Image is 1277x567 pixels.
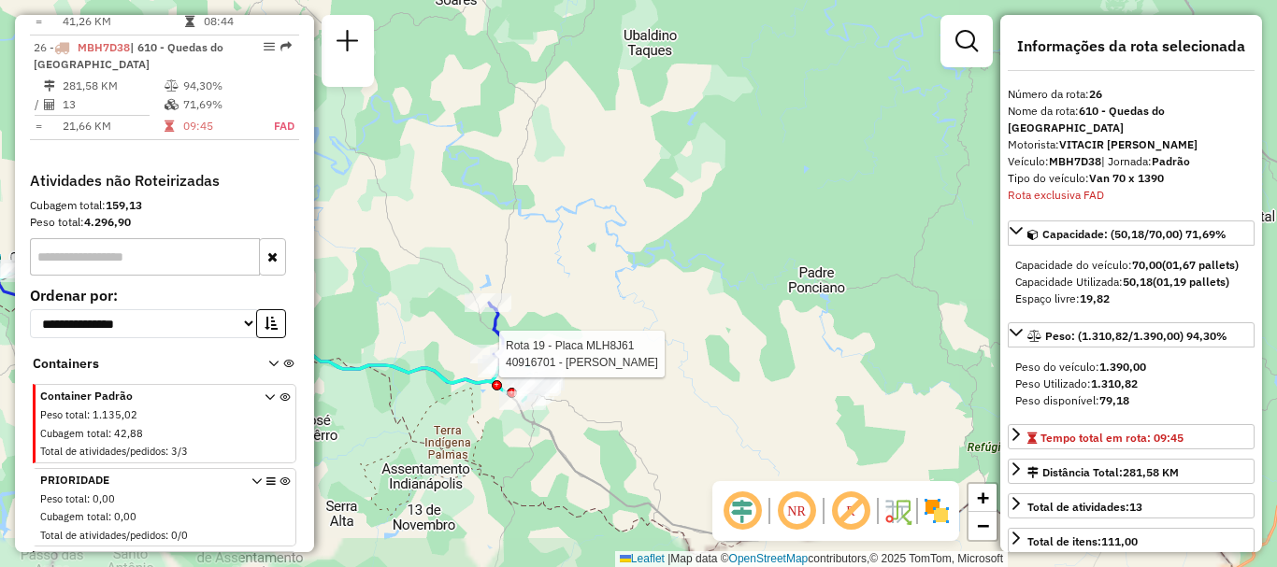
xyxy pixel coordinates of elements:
span: 0,00 [114,510,136,523]
div: Tipo do veículo: [1008,170,1255,187]
span: : [108,427,111,440]
span: Cubagem total [40,427,108,440]
strong: 1.390,00 [1099,360,1146,374]
strong: 4.296,90 [84,215,131,229]
div: Capacidade: (50,18/70,00) 71,69% [1008,249,1255,315]
strong: 159,13 [106,198,142,212]
td: 13 [62,95,164,114]
strong: 26 [1089,87,1102,101]
strong: 1.310,82 [1091,376,1138,390]
a: OpenStreetMap [729,552,809,565]
a: Capacidade: (50,18/70,00) 71,69% [1008,220,1255,246]
span: Capacidade: (50,18/70,00) 71,69% [1042,227,1227,241]
td: 71,69% [182,95,255,114]
span: | [667,552,670,565]
div: Peso disponível: [1015,392,1247,409]
div: Capacidade Utilizada: [1015,274,1247,291]
td: 21,66 KM [62,117,164,135]
span: Exibir rótulo [828,489,873,533]
td: = [34,12,43,31]
span: 3/3 [171,445,188,458]
a: Exibir filtros [948,22,985,60]
div: Total de itens: [1027,533,1138,550]
strong: 13 [1129,500,1142,514]
div: Espaço livre: [1015,291,1247,307]
td: / [34,95,43,114]
td: = [34,117,43,135]
span: 281,58 KM [1123,465,1179,479]
div: Rota exclusiva FAD [1008,187,1255,204]
strong: 79,18 [1099,393,1129,407]
div: Map data © contributors,© 2025 TomTom, Microsoft [615,551,1008,567]
div: Peso total: [30,214,299,231]
img: Fluxo de ruas [882,496,912,526]
div: Motorista: [1008,136,1255,153]
div: Cubagem total: [30,197,299,214]
img: Palmas [516,363,540,388]
strong: 610 - Quedas do [GEOGRAPHIC_DATA] [1008,104,1165,135]
a: Total de atividades:13 [1008,493,1255,518]
a: Zoom in [969,484,997,512]
em: Rota exportada [280,41,292,52]
h4: Informações da rota selecionada [1008,37,1255,55]
td: 08:44 [203,12,292,31]
span: Total de atividades: [1027,500,1142,514]
td: 09:45 [182,117,255,135]
strong: 111,00 [1101,534,1138,548]
i: Tempo total em rota [185,16,194,27]
div: Nome da rota: [1008,103,1255,136]
a: Nova sessão e pesquisa [329,22,366,64]
span: Peso total [40,408,87,421]
span: + [977,486,989,509]
img: Exibir/Ocultar setores [922,496,952,526]
span: Ocultar deslocamento [720,489,765,533]
span: 0,00 [93,492,115,505]
span: PRIORIDADE [40,472,242,489]
i: Opções [266,476,276,546]
i: % de utilização do peso [165,80,179,92]
strong: Padrão [1152,154,1190,168]
span: 42,88 [114,427,143,440]
td: 94,30% [182,77,255,95]
span: Containers [33,354,244,374]
strong: 19,82 [1080,291,1110,305]
div: Peso: (1.310,82/1.390,00) 94,30% [1008,351,1255,417]
span: | Jornada: [1101,154,1190,168]
a: Tempo total em rota: 09:45 [1008,424,1255,449]
strong: (01,67 pallets) [1162,258,1239,272]
td: 41,26 KM [62,12,184,31]
a: Distância Total:281,58 KM [1008,459,1255,484]
span: MBH7D38 [78,40,130,54]
span: Peso total [40,492,87,505]
td: FAD [255,117,295,135]
i: Distância Total [44,80,55,92]
span: Total de atividades/pedidos [40,445,165,458]
div: Peso Utilizado: [1015,376,1247,392]
button: Ordem crescente [256,309,286,338]
i: % de utilização da cubagem [165,99,179,110]
td: 281,58 KM [62,77,164,95]
label: Ordenar por: [30,284,299,306]
a: Peso: (1.310,82/1.390,00) 94,30% [1008,322,1255,347]
span: Peso do veículo: [1015,360,1146,374]
strong: MBH7D38 [1049,154,1101,168]
div: Distância Total: [1027,464,1179,481]
strong: Van 70 x 1390 [1089,171,1164,185]
a: Leaflet [620,552,665,565]
span: 1.135,02 [93,408,137,421]
div: Número da rota: [1008,86,1255,103]
div: Capacidade do veículo: [1015,257,1247,274]
span: 26 - [34,40,223,71]
span: : [108,510,111,523]
strong: (01,19 pallets) [1153,275,1229,289]
span: : [87,492,90,505]
a: Total de itens:111,00 [1008,528,1255,553]
strong: VITACIR [PERSON_NAME] [1059,137,1198,151]
em: Opções [264,41,275,52]
a: Zoom out [969,512,997,540]
span: Tempo total em rota: 09:45 [1040,431,1184,445]
span: Ocultar NR [774,489,819,533]
span: − [977,514,989,537]
span: : [87,408,90,421]
span: : [165,529,168,542]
